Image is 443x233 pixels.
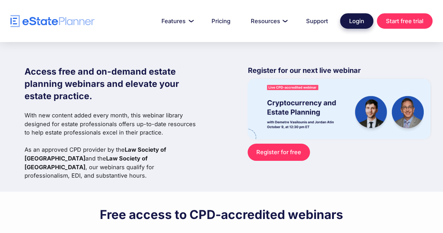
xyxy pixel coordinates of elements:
p: With new content added every month, this webinar library designed for estate professionals offers... [25,111,199,180]
a: Features [153,14,200,28]
a: Support [298,14,337,28]
a: Pricing [203,14,239,28]
a: Resources [242,14,294,28]
a: home [11,15,95,27]
a: Start free trial [377,13,432,29]
img: eState Academy webinar [248,79,430,139]
h1: Access free and on-demand estate planning webinars and elevate your estate practice. [25,66,199,102]
a: Register for free [248,144,310,161]
p: Register for our next live webinar [248,66,430,79]
h2: Free access to CPD-accredited webinars [100,207,343,222]
strong: Law Society of [GEOGRAPHIC_DATA] [25,155,148,171]
a: Login [340,13,373,29]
